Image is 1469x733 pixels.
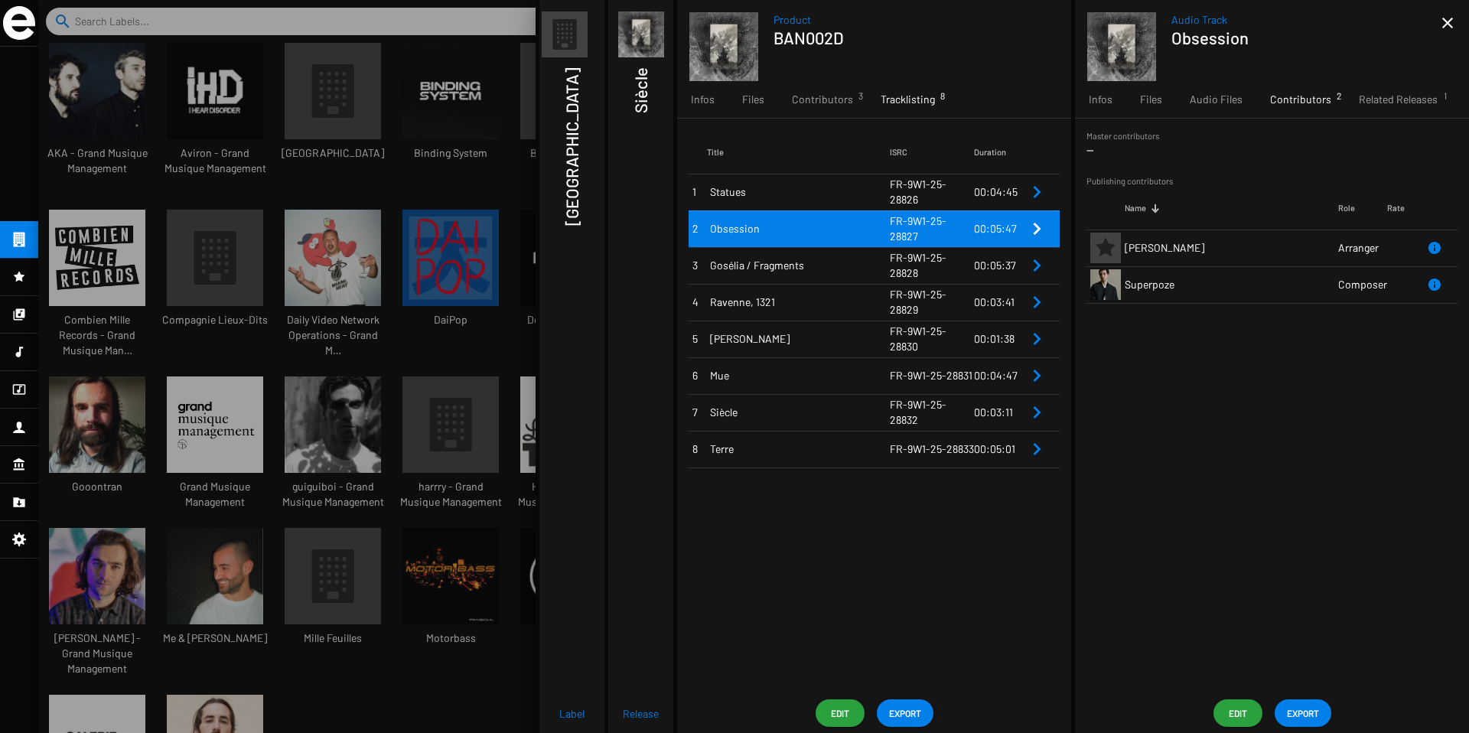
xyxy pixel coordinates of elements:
[1090,269,1121,300] img: superpoze.jpg
[692,295,699,308] span: 4
[692,332,698,345] span: 5
[828,699,852,727] span: Edit
[974,145,1028,160] div: Duration
[890,288,946,316] span: FR-9W1-25-28829
[1028,440,1046,458] mat-icon: Remove Reference
[890,369,972,382] span: FR-9W1-25-28831
[890,145,974,160] div: ISRC
[1028,330,1046,348] mat-icon: Remove Reference
[710,258,890,273] span: Gosélia / Fragments
[710,405,890,420] span: Siècle
[3,6,35,40] img: grand-sigle.svg
[1338,278,1387,291] span: Composer
[1087,12,1156,81] img: sps-coverdigi-v01-5.jpg
[1171,12,1441,28] span: Audio Track
[1226,699,1250,727] span: Edit
[1275,699,1331,727] button: EXPORT
[1125,278,1174,291] span: Superpoze
[1140,92,1162,107] span: Files
[1028,403,1046,422] mat-icon: Remove Reference
[974,295,1015,308] span: 00:03:41
[974,222,1017,235] span: 00:05:47
[890,145,907,160] div: ISRC
[890,214,946,243] span: FR-9W1-25-28827
[890,442,974,455] span: FR-9W1-25-28833
[1270,92,1331,107] span: Contributors
[974,145,1006,160] div: Duration
[1338,200,1355,216] div: Role
[974,332,1015,345] span: 00:01:38
[889,699,921,727] span: EXPORT
[1125,200,1338,216] div: Name
[1338,200,1387,216] div: Role
[974,185,1018,198] span: 00:04:45
[1287,699,1319,727] span: EXPORT
[974,259,1016,272] span: 00:05:37
[1438,14,1457,32] mat-icon: close
[1359,92,1438,107] span: Related Releases
[1171,28,1429,47] h1: Obsession
[1086,142,1458,164] p: --
[1125,200,1146,216] div: Name
[974,369,1018,382] span: 00:04:47
[1086,131,1458,142] small: Master contributors
[1089,92,1112,107] span: Infos
[1338,241,1379,254] span: Arranger
[1028,220,1046,238] mat-icon: Remove Reference
[816,699,865,727] button: Edit
[974,442,1015,455] span: 00:05:01
[691,92,715,107] span: Infos
[1028,293,1046,311] mat-icon: Remove Reference
[881,92,935,107] span: Tracklisting
[774,28,1031,47] h1: BAN002D
[1387,200,1418,216] div: Rate
[618,11,664,57] img: sps-coverdigi-v01-5.jpg
[692,185,696,198] span: 1
[890,178,946,206] span: FR-9W1-25-28826
[710,368,890,383] span: Mue
[562,67,581,226] h1: [GEOGRAPHIC_DATA]
[630,67,650,113] h1: Siècle
[710,295,890,310] span: Ravenne, 1321
[689,12,758,81] img: sps-coverdigi-v01-5.jpg
[710,441,890,457] span: Terre
[1190,92,1243,107] span: Audio Files
[1086,176,1458,187] small: Publishing contributors
[692,259,698,272] span: 3
[707,145,890,160] div: Title
[1125,241,1204,254] span: [PERSON_NAME]
[1387,200,1405,216] div: Rate
[692,369,698,382] span: 6
[890,398,946,426] span: FR-9W1-25-28832
[1028,183,1046,201] mat-icon: Remove Reference
[559,706,585,722] span: Label
[692,442,698,455] span: 8
[692,406,698,419] span: 7
[890,251,946,279] span: FR-9W1-25-28828
[974,406,1013,419] span: 00:03:11
[710,331,890,347] span: [PERSON_NAME]
[623,706,659,722] span: Release
[710,184,890,200] span: Statues
[710,221,890,236] span: Obsession
[1028,366,1046,385] mat-icon: Remove Reference
[774,12,1044,28] span: Product
[1028,256,1046,275] mat-icon: Remove Reference
[1213,699,1262,727] button: Edit
[707,145,724,160] div: Title
[792,92,853,107] span: Contributors
[742,92,764,107] span: Files
[890,324,946,353] span: FR-9W1-25-28830
[877,699,933,727] button: EXPORT
[692,222,699,235] span: 2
